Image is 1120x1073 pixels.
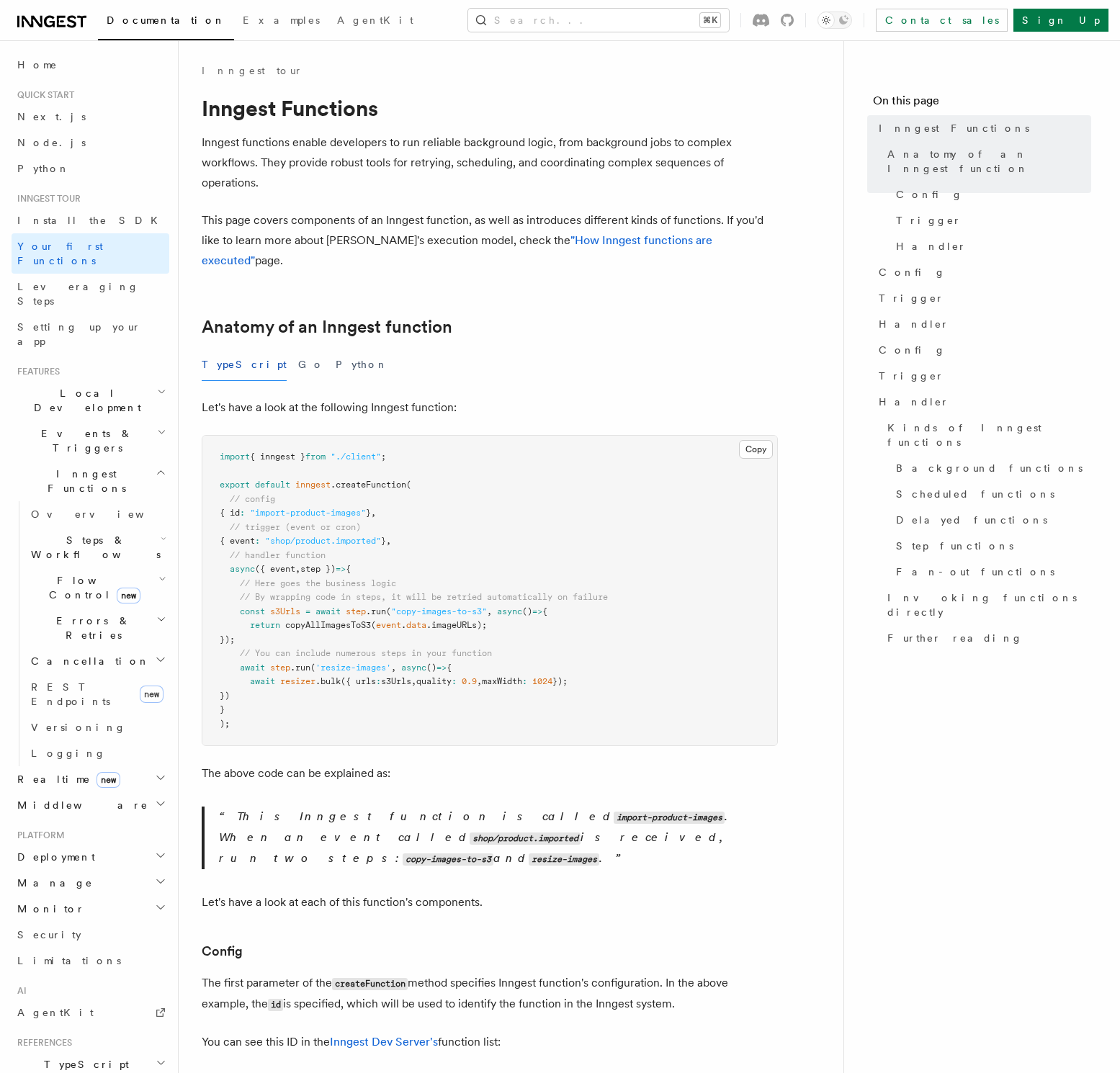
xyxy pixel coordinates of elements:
[391,663,396,673] span: ,
[366,606,386,616] span: .run
[896,487,1054,501] span: Scheduled functions
[882,625,1091,651] a: Further reading
[386,536,391,546] span: ,
[202,763,778,784] p: The above code can be explained as:
[328,4,422,39] a: AgentKit
[887,147,1091,176] span: Anatomy of an Inngest function
[280,676,315,686] span: resizer
[336,564,346,574] span: =>
[310,663,315,673] span: (
[497,606,522,616] span: async
[873,285,1091,311] a: Trigger
[12,501,169,766] div: Inngest Functions
[336,349,388,381] button: Python
[220,508,240,518] span: { id
[240,508,245,518] span: :
[220,452,250,462] span: import
[25,527,169,567] button: Steps & Workflows
[220,634,235,645] span: });
[447,663,452,673] span: {
[202,398,778,418] p: Let's have a look at the following Inngest function:
[12,850,95,864] span: Deployment
[887,591,1091,619] span: Invoking functions directly
[411,676,416,686] span: ,
[290,663,310,673] span: .run
[12,104,169,130] a: Next.js
[17,321,141,347] span: Setting up your app
[315,606,341,616] span: await
[12,156,169,181] a: Python
[700,13,720,27] kbd: ⌘K
[882,415,1091,455] a: Kinds of Inngest functions
[529,853,599,866] code: resize-images
[386,606,391,616] span: (
[12,52,169,78] a: Home
[532,606,542,616] span: =>
[462,676,477,686] span: 0.9
[522,606,532,616] span: ()
[896,187,963,202] span: Config
[401,620,406,630] span: .
[896,539,1013,553] span: Step functions
[406,620,426,630] span: data
[17,241,103,266] span: Your first Functions
[265,536,381,546] span: "shop/product.imported"
[12,130,169,156] a: Node.js
[879,265,946,279] span: Config
[890,481,1091,507] a: Scheduled functions
[25,714,169,740] a: Versioning
[12,207,169,233] a: Install the SDK
[391,606,487,616] span: "copy-images-to-s3"
[12,1037,72,1049] span: References
[25,501,169,527] a: Overview
[882,585,1091,625] a: Invoking functions directly
[346,564,351,574] span: {
[31,508,179,520] span: Overview
[12,876,93,890] span: Manage
[12,193,81,205] span: Inngest tour
[426,663,436,673] span: ()
[330,1035,438,1049] a: Inngest Dev Server's
[381,676,411,686] span: s3Urls
[873,311,1091,337] a: Handler
[230,564,255,574] span: async
[890,455,1091,481] a: Background functions
[873,92,1091,115] h4: On this page
[12,421,169,461] button: Events & Triggers
[17,58,58,72] span: Home
[25,674,169,714] a: REST Endpointsnew
[250,620,280,630] span: return
[305,452,326,462] span: from
[17,929,81,940] span: Security
[873,259,1091,285] a: Config
[470,832,581,845] code: shop/product.imported
[220,704,225,714] span: }
[17,111,86,122] span: Next.js
[879,395,949,409] span: Handler
[285,620,371,630] span: copyAllImagesToS3
[25,654,150,668] span: Cancellation
[240,663,265,673] span: await
[140,686,163,703] span: new
[346,606,366,616] span: step
[202,210,778,271] p: This page covers components of an Inngest function, as well as introduces different kinds of func...
[366,508,371,518] span: }
[202,63,303,78] a: Inngest tour
[298,349,324,381] button: Go
[300,564,336,574] span: step })
[17,163,70,174] span: Python
[12,386,157,415] span: Local Development
[17,215,166,226] span: Install the SDK
[896,239,967,253] span: Handler
[337,14,413,26] span: AgentKit
[107,14,225,26] span: Documentation
[17,137,86,148] span: Node.js
[879,369,944,383] span: Trigger
[12,766,169,792] button: Realtimenew
[255,564,295,574] span: ({ event
[202,941,243,961] a: Config
[452,676,457,686] span: :
[25,614,156,642] span: Errors & Retries
[12,985,27,997] span: AI
[25,608,169,648] button: Errors & Retries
